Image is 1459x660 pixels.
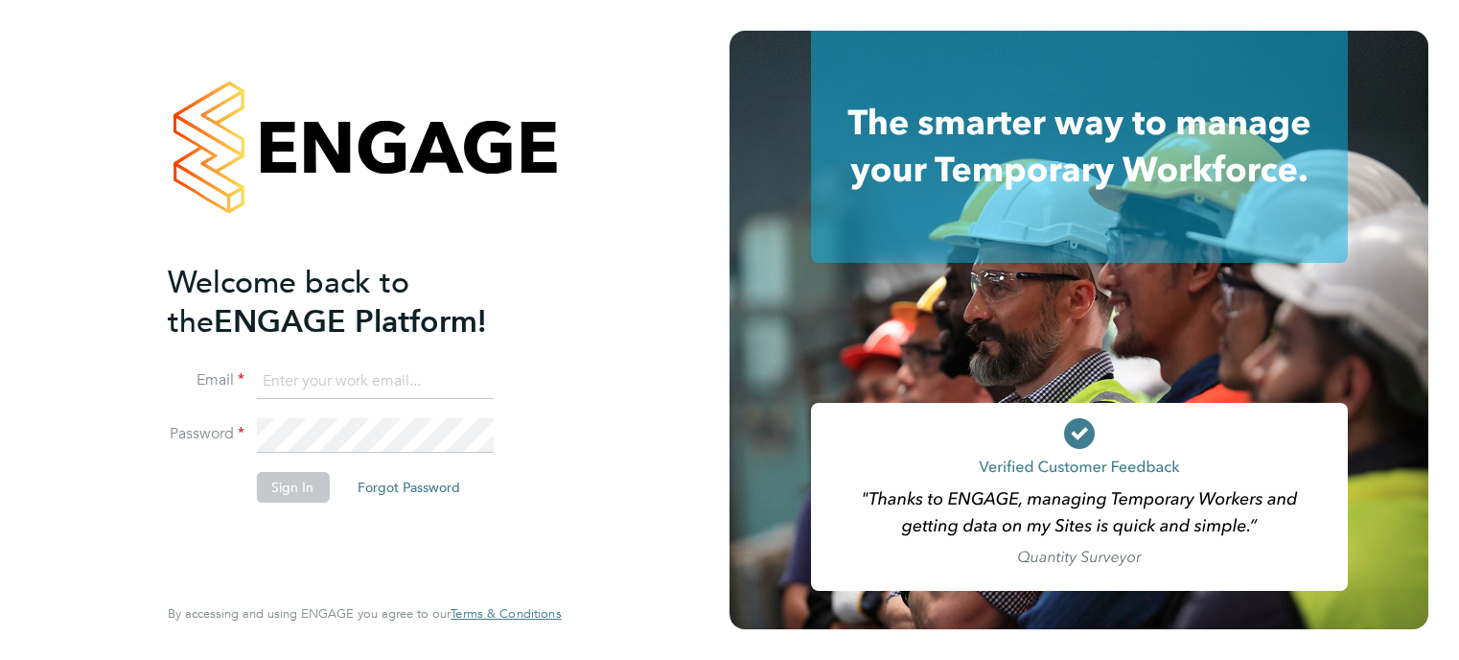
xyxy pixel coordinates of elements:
[168,264,409,341] span: Welcome back to the
[256,472,329,503] button: Sign In
[168,605,561,622] span: By accessing and using ENGAGE you agree to our
[451,606,561,622] a: Terms & Conditions
[168,370,244,390] label: Email
[451,605,561,622] span: Terms & Conditions
[342,472,475,503] button: Forgot Password
[256,365,493,399] input: Enter your work email...
[168,424,244,444] label: Password
[168,263,542,342] h2: ENGAGE Platform!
